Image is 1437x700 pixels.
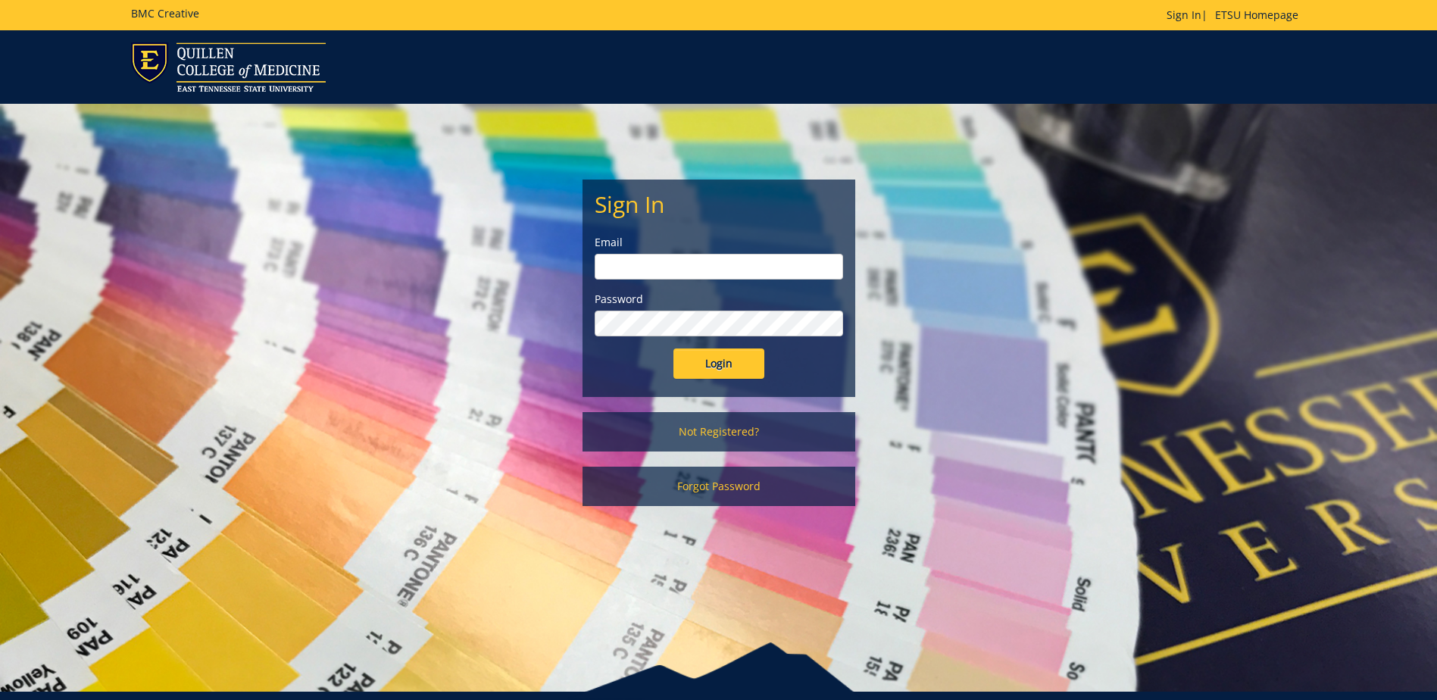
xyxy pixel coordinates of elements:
[583,412,855,452] a: Not Registered?
[595,292,843,307] label: Password
[583,467,855,506] a: Forgot Password
[673,348,764,379] input: Login
[595,192,843,217] h2: Sign In
[1167,8,1201,22] a: Sign In
[131,42,326,92] img: ETSU logo
[1207,8,1306,22] a: ETSU Homepage
[595,235,843,250] label: Email
[131,8,199,19] h5: BMC Creative
[1167,8,1306,23] p: |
